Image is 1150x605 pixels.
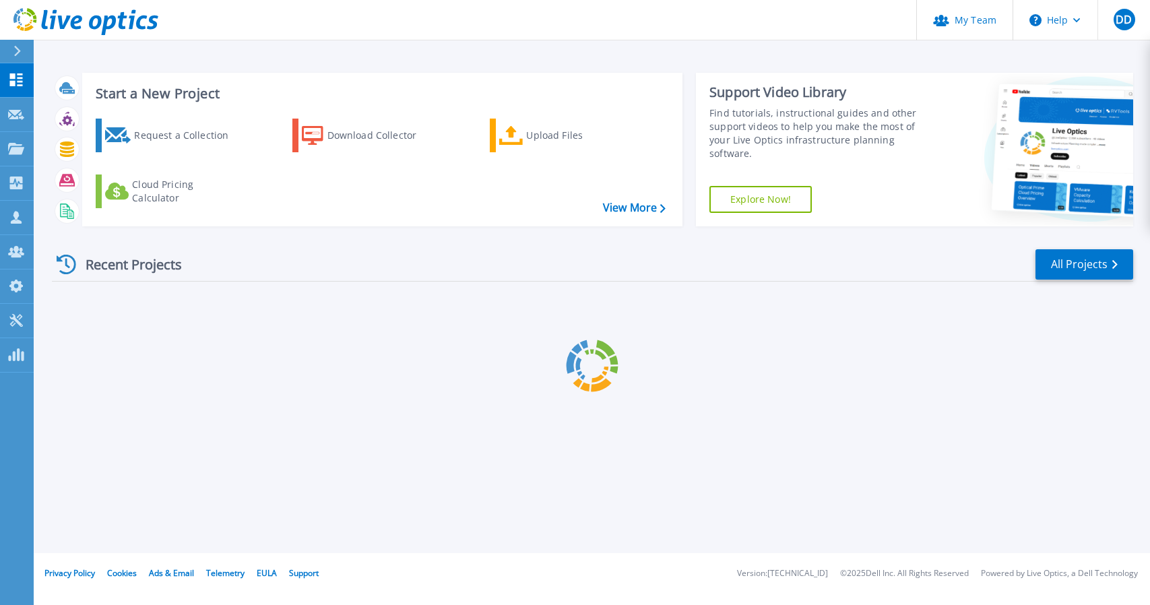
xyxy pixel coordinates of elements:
[96,174,246,208] a: Cloud Pricing Calculator
[709,84,930,101] div: Support Video Library
[206,567,245,579] a: Telemetry
[327,122,435,149] div: Download Collector
[840,569,969,578] li: © 2025 Dell Inc. All Rights Reserved
[149,567,194,579] a: Ads & Email
[709,186,812,213] a: Explore Now!
[981,569,1138,578] li: Powered by Live Optics, a Dell Technology
[1116,14,1132,25] span: DD
[526,122,634,149] div: Upload Files
[292,119,443,152] a: Download Collector
[603,201,666,214] a: View More
[1035,249,1133,280] a: All Projects
[96,119,246,152] a: Request a Collection
[737,569,828,578] li: Version: [TECHNICAL_ID]
[257,567,277,579] a: EULA
[134,122,242,149] div: Request a Collection
[52,248,200,281] div: Recent Projects
[709,106,930,160] div: Find tutorials, instructional guides and other support videos to help you make the most of your L...
[490,119,640,152] a: Upload Files
[289,567,319,579] a: Support
[96,86,665,101] h3: Start a New Project
[44,567,95,579] a: Privacy Policy
[107,567,137,579] a: Cookies
[132,178,240,205] div: Cloud Pricing Calculator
